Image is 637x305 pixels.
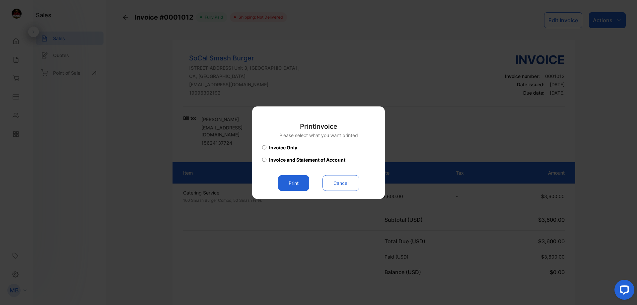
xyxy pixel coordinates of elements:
iframe: LiveChat chat widget [609,277,637,305]
span: Invoice Only [269,144,297,151]
span: Invoice and Statement of Account [269,156,345,163]
button: Cancel [322,175,359,191]
p: Please select what you want printed [279,131,358,138]
button: Print [278,175,309,191]
p: Print Invoice [279,121,358,131]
